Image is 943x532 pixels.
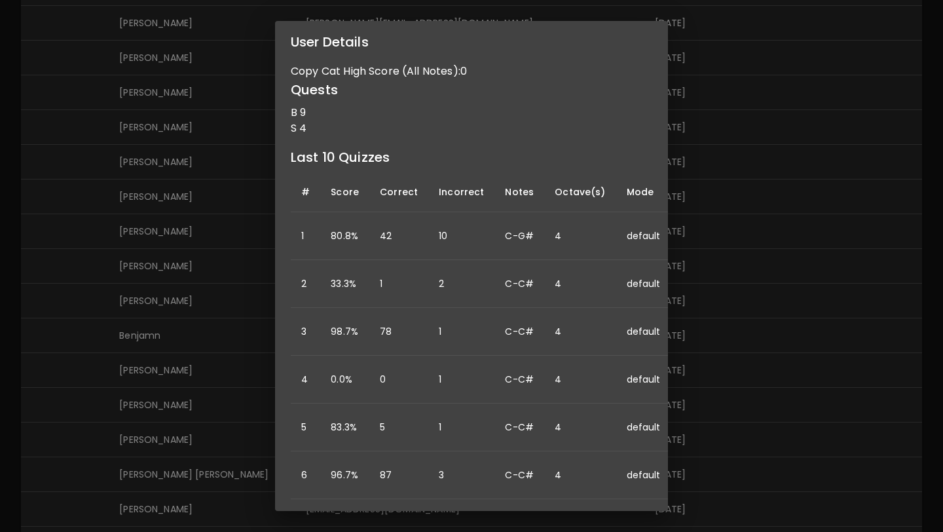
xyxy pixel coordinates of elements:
td: C-C# [494,356,544,404]
td: 4 [544,260,616,308]
th: Octave(s) [544,172,616,212]
td: 2 [428,260,494,308]
td: 5 [369,404,428,451]
td: C-C# [494,308,544,356]
td: 96.7% [320,451,369,499]
td: default [616,308,671,356]
td: 1 [369,260,428,308]
th: Notes [494,172,544,212]
td: 78 [369,308,428,356]
td: 4 [291,356,320,404]
td: C-C# [494,451,544,499]
td: 4 [544,356,616,404]
td: 0.0% [320,356,369,404]
th: Score [320,172,369,212]
td: 3 [291,308,320,356]
td: 4 [544,451,616,499]
td: C-C# [494,404,544,451]
th: # [291,172,320,212]
td: 42 [369,212,428,260]
th: Mode [616,172,671,212]
p: Copy Cat High Score (All Notes): 0 [291,64,652,79]
th: Correct [369,172,428,212]
td: 83.3% [320,404,369,451]
td: 10 [428,212,494,260]
h6: Last 10 Quizzes [291,147,652,168]
p: B 9 [291,105,652,121]
td: 2 [291,260,320,308]
td: C-G# [494,212,544,260]
td: 80.8% [320,212,369,260]
td: 98.7% [320,308,369,356]
td: default [616,356,671,404]
td: 1 [428,356,494,404]
td: 5 [291,404,320,451]
td: default [616,451,671,499]
td: 3 [428,451,494,499]
td: 4 [544,212,616,260]
h6: Quests [291,79,652,100]
td: 33.3% [320,260,369,308]
td: default [616,212,671,260]
td: 0 [369,356,428,404]
td: default [616,260,671,308]
td: 4 [544,404,616,451]
th: Incorrect [428,172,494,212]
p: S 4 [291,121,652,136]
td: C-C# [494,260,544,308]
td: default [616,404,671,451]
td: 1 [291,212,320,260]
td: 6 [291,451,320,499]
h2: User Details [275,21,668,63]
td: 4 [544,308,616,356]
td: 87 [369,451,428,499]
td: 1 [428,308,494,356]
td: 1 [428,404,494,451]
